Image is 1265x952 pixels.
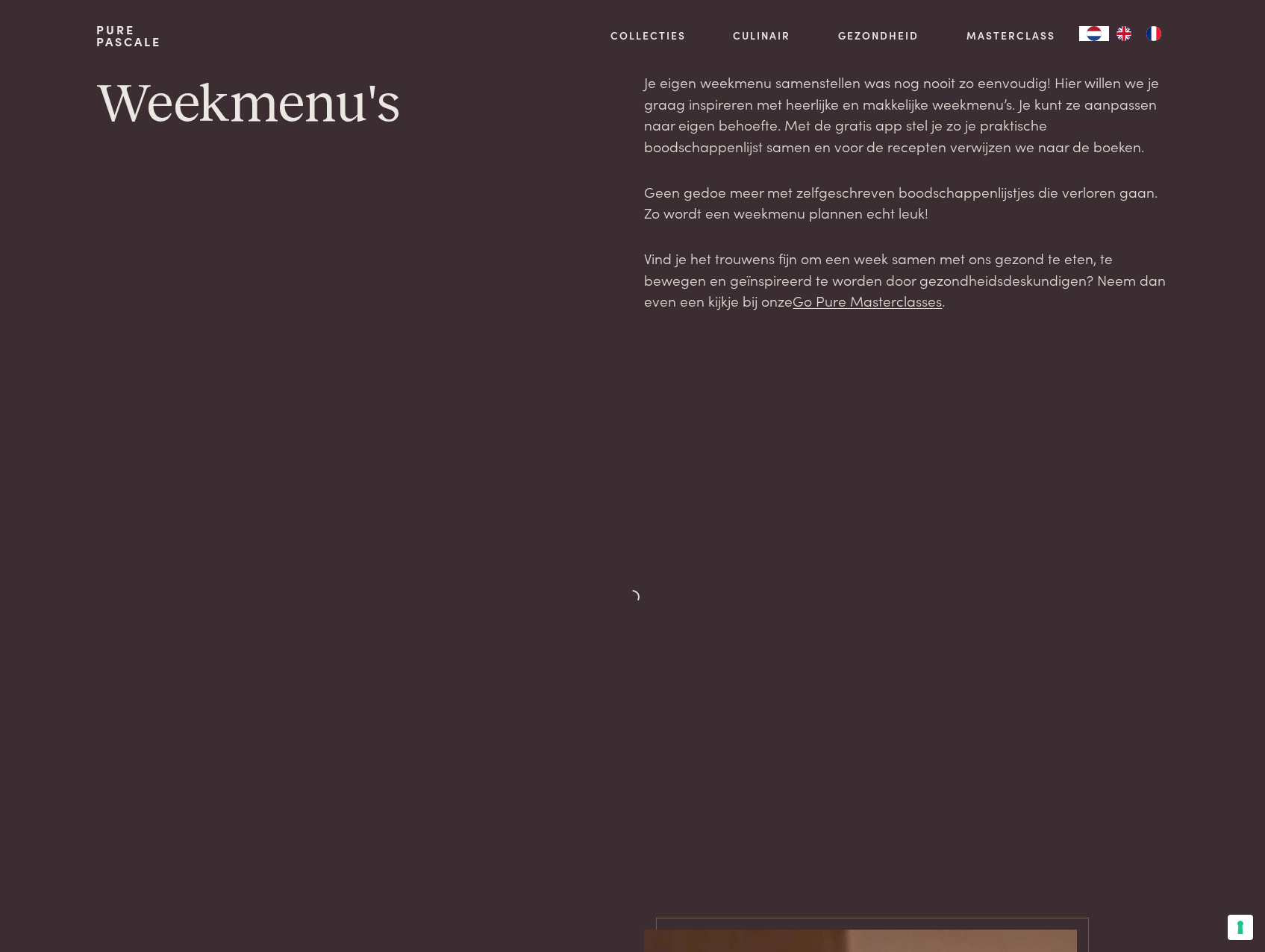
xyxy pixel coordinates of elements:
aside: Language selected: Nederlands [1079,26,1169,41]
a: EN [1109,26,1139,41]
a: Culinair [733,28,790,43]
p: Geen gedoe meer met zelfgeschreven boodschappenlijstjes die verloren gaan. Zo wordt een weekmenu ... [644,181,1168,224]
a: FR [1139,26,1169,41]
div: Language [1079,26,1109,41]
button: Uw voorkeuren voor toestemming voor trackingtechnologieën [1228,915,1253,940]
p: Vind je het trouwens fijn om een week samen met ons gezond te eten, te bewegen en geïnspireerd te... [644,248,1168,312]
a: Masterclass [966,28,1055,43]
a: Go Pure Masterclasses [793,290,942,310]
ul: Language list [1109,26,1169,41]
a: Gezondheid [838,28,919,43]
a: NL [1079,26,1109,41]
a: Collecties [610,28,686,43]
a: PurePascale [96,24,161,48]
p: Je eigen weekmenu samenstellen was nog nooit zo eenvoudig! Hier willen we je graag inspireren met... [644,72,1168,157]
h1: Weekmenu's [96,72,620,139]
